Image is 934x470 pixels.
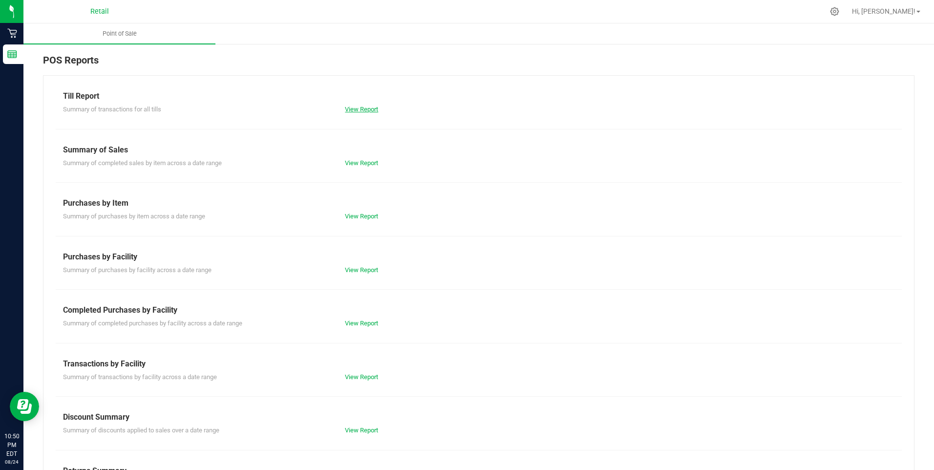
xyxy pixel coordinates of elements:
span: Summary of transactions by facility across a date range [63,373,217,381]
div: POS Reports [43,53,914,75]
div: Transactions by Facility [63,358,894,370]
p: 08/24 [4,458,19,466]
div: Summary of Sales [63,144,894,156]
inline-svg: Retail [7,28,17,38]
inline-svg: Reports [7,49,17,59]
a: View Report [345,373,378,381]
div: Manage settings [828,7,841,16]
span: Summary of transactions for all tills [63,106,161,113]
div: Purchases by Item [63,197,894,209]
a: View Report [345,320,378,327]
div: Discount Summary [63,411,894,423]
a: View Report [345,159,378,167]
a: Point of Sale [23,23,215,44]
iframe: Resource center [10,392,39,421]
span: Retail [90,7,109,16]
span: Summary of completed purchases by facility across a date range [63,320,242,327]
span: Summary of purchases by facility across a date range [63,266,212,274]
a: View Report [345,427,378,434]
span: Summary of discounts applied to sales over a date range [63,427,219,434]
span: Point of Sale [89,29,150,38]
span: Summary of completed sales by item across a date range [63,159,222,167]
a: View Report [345,266,378,274]
div: Till Report [63,90,894,102]
span: Summary of purchases by item across a date range [63,213,205,220]
div: Completed Purchases by Facility [63,304,894,316]
p: 10:50 PM EDT [4,432,19,458]
a: View Report [345,213,378,220]
span: Hi, [PERSON_NAME]! [852,7,915,15]
div: Purchases by Facility [63,251,894,263]
a: View Report [345,106,378,113]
